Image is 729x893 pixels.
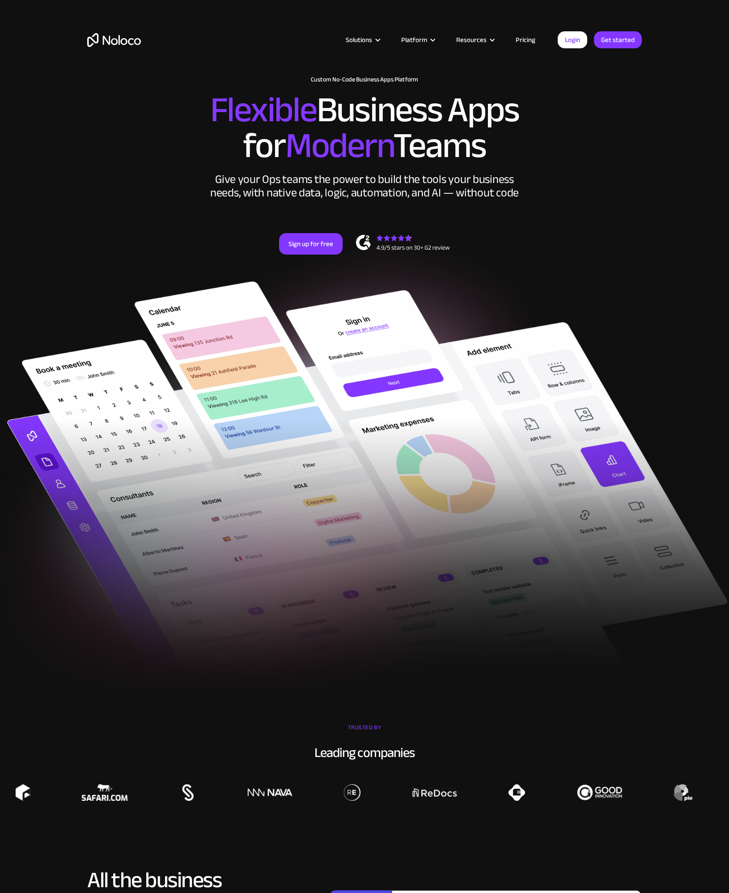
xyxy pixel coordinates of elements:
div: Solutions [346,34,372,46]
div: Solutions [335,34,390,46]
a: Login [558,31,587,48]
div: Platform [390,34,445,46]
a: Sign up for free [279,233,343,255]
span: Modern [285,112,393,179]
div: Resources [445,34,504,46]
div: Platform [401,34,427,46]
a: Pricing [504,34,547,46]
a: Get started [594,31,642,48]
h2: Business Apps for Teams [87,92,642,164]
a: home [87,33,141,47]
div: Resources [456,34,487,46]
span: Flexible [210,77,317,143]
div: Give your Ops teams the power to build the tools your business needs, with native data, logic, au... [208,173,521,200]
